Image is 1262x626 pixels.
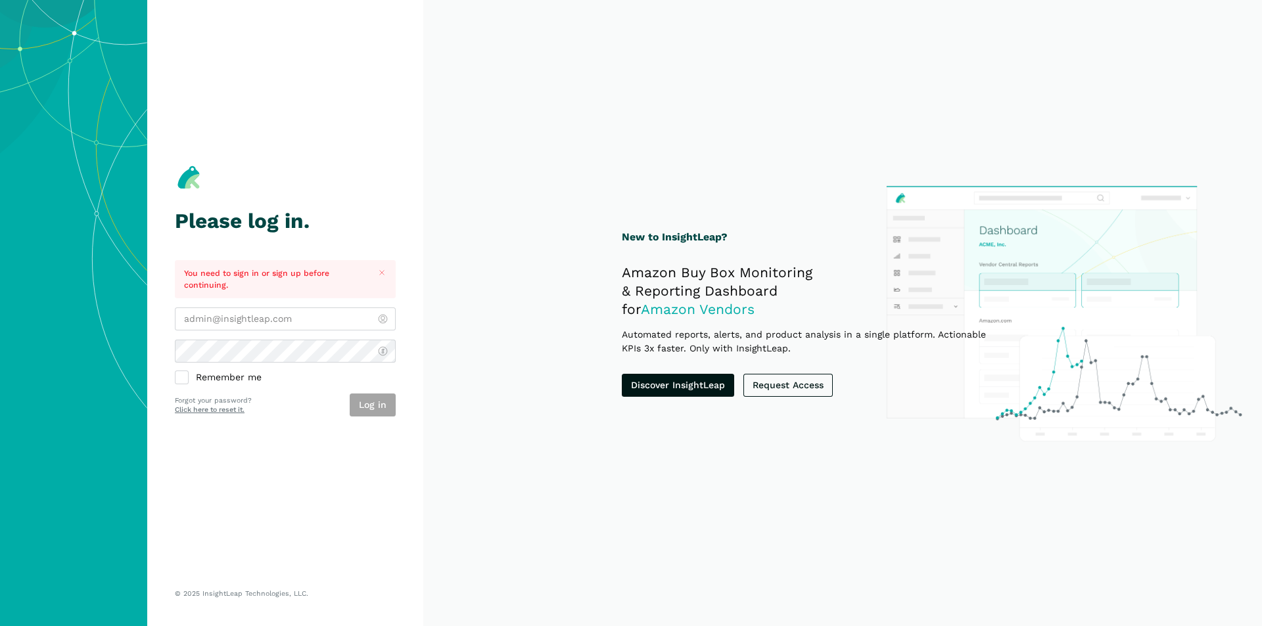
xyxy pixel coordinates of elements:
[622,328,1006,355] p: Automated reports, alerts, and product analysis in a single platform. Actionable KPIs 3x faster. ...
[175,210,396,233] h1: Please log in.
[175,307,396,330] input: admin@insightleap.com
[175,372,396,384] label: Remember me
[175,589,396,598] p: © 2025 InsightLeap Technologies, LLC.
[641,301,755,317] span: Amazon Vendors
[622,229,1006,246] h1: New to InsightLeap?
[374,265,390,281] button: Close
[184,267,365,292] p: You need to sign in or sign up before continuing.
[622,374,734,397] a: Discover InsightLeap
[622,263,1006,319] h2: Amazon Buy Box Monitoring & Reporting Dashboard for
[743,374,833,397] a: Request Access
[175,395,252,406] p: Forgot your password?
[879,179,1248,447] img: InsightLeap Product
[175,405,245,414] a: Click here to reset it.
